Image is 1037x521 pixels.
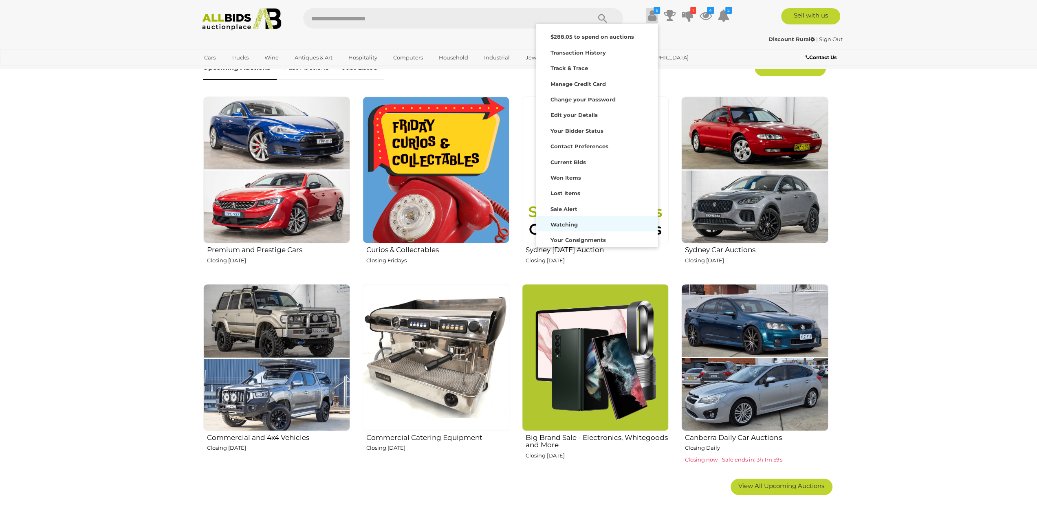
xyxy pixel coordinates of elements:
a: Big Brand Sale - Electronics, Whitegoods and More Closing [DATE] [522,284,669,473]
a: Current Bids [536,154,658,169]
a: Computers [388,51,428,64]
a: Discount Rural [768,36,816,42]
a: Edit your Details [536,106,658,122]
a: Watching [536,216,658,231]
a: Manage Credit Card [536,75,658,91]
img: Commercial and 4x4 Vehicles [203,284,350,431]
h2: Sydney Car Auctions [685,244,828,254]
a: $288.05 to spend on auctions [536,28,658,44]
a: $ [646,8,658,23]
a: Sell with us [781,8,840,24]
a: Contact Us [805,53,838,62]
a: Household [434,51,473,64]
a: Track & Trace [536,59,658,75]
a: Antiques & Art [289,51,338,64]
a: Canberra Daily Car Auctions Closing Daily Closing now - Sale ends in: 3h 1m 59s [681,284,828,473]
a: Industrial [479,51,515,64]
strong: $288.05 to spend on auctions [550,33,634,40]
strong: Your Consignments [550,237,606,243]
i: $ [654,7,660,14]
a: Change your Password [536,91,658,106]
strong: Contact Preferences [550,143,608,149]
img: Sydney Sunday Auction [522,97,669,243]
a: Hospitality [343,51,383,64]
a: Commercial Catering Equipment Closing [DATE] [362,284,509,473]
p: Closing [DATE] [526,451,669,460]
a: Your Bidder Status [536,122,658,138]
a: Transaction History [536,44,658,59]
img: Curios & Collectables [363,97,509,243]
a: Curios & Collectables Closing Fridays [362,96,509,277]
a: Lost Items [536,185,658,200]
p: Closing Fridays [366,256,509,265]
i: 1 [690,7,696,14]
img: Canberra Daily Car Auctions [681,284,828,431]
a: [GEOGRAPHIC_DATA] [625,51,694,64]
strong: Track & Trace [550,65,588,71]
strong: Won Items [550,174,581,181]
a: Sydney [DATE] Auction Closing [DATE] [522,96,669,277]
a: Trucks [226,51,254,64]
a: 1 [682,8,694,23]
strong: Your Bidder Status [550,128,603,134]
a: Contact Preferences [536,138,658,153]
img: Allbids.com.au [198,8,286,31]
p: Closing [DATE] [685,256,828,265]
span: | [816,36,818,42]
h2: Curios & Collectables [366,244,509,254]
a: Your Consignments [536,231,658,247]
a: Jewellery [520,51,556,64]
strong: Edit your Details [550,112,598,118]
strong: Change your Password [550,96,616,103]
p: Closing [DATE] [366,443,509,453]
strong: Transaction History [550,49,606,56]
a: 2 [718,8,730,23]
span: Closing now - Sale ends in: 3h 1m 59s [685,456,782,463]
p: Closing [DATE] [526,256,669,265]
a: Sign Out [819,36,843,42]
img: Big Brand Sale - Electronics, Whitegoods and More [522,284,669,431]
a: Wine [259,51,284,64]
a: Cars [199,51,221,64]
a: View All Upcoming Auctions [731,479,832,495]
strong: Manage Credit Card [550,81,606,87]
a: Won Items [536,169,658,185]
img: Premium and Prestige Cars [203,97,350,243]
h2: Commercial Catering Equipment [366,432,509,442]
span: View All Upcoming Auctions [738,482,824,490]
b: Contact Us [805,54,836,60]
button: Search [582,8,623,29]
a: Commercial and 4x4 Vehicles Closing [DATE] [203,284,350,473]
h2: Premium and Prestige Cars [207,244,350,254]
a: 4 [700,8,712,23]
i: 2 [725,7,732,14]
h2: Commercial and 4x4 Vehicles [207,432,350,442]
img: Sydney Car Auctions [681,97,828,243]
p: Closing Daily [685,443,828,453]
p: Closing [DATE] [207,256,350,265]
strong: Sale Alert [550,206,577,212]
h2: Big Brand Sale - Electronics, Whitegoods and More [526,432,669,449]
i: 4 [707,7,714,14]
img: Commercial Catering Equipment [363,284,509,431]
a: Sale Alert [536,200,658,216]
a: Sydney Car Auctions Closing [DATE] [681,96,828,277]
a: Premium and Prestige Cars Closing [DATE] [203,96,350,277]
h2: Canberra Daily Car Auctions [685,432,828,442]
p: Closing [DATE] [207,443,350,453]
strong: Lost Items [550,190,580,196]
h2: Sydney [DATE] Auction [526,244,669,254]
strong: Discount Rural [768,36,815,42]
strong: Watching [550,221,578,228]
strong: Current Bids [550,159,586,165]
